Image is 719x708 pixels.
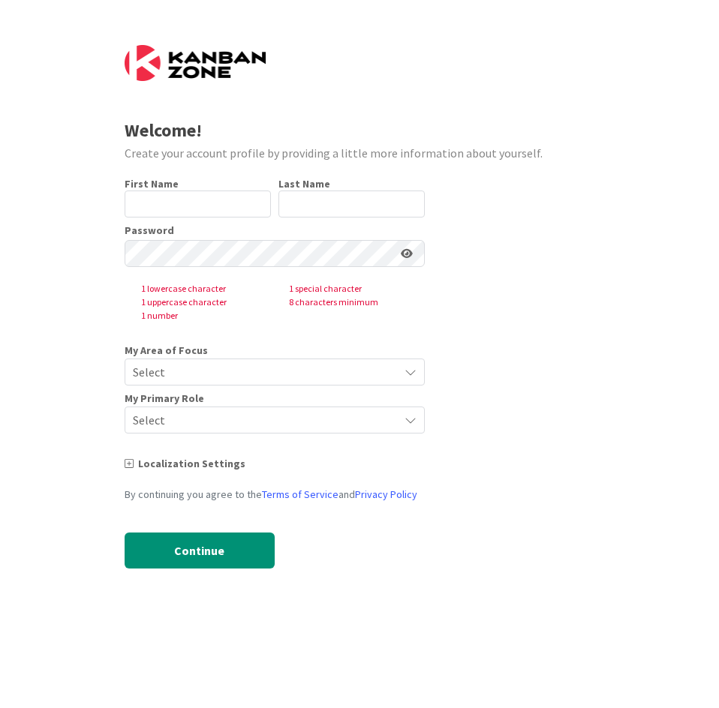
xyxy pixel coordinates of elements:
[262,487,338,501] a: Terms of Service
[278,177,330,190] label: Last Name
[125,117,595,144] div: Welcome!
[355,487,417,501] a: Privacy Policy
[125,393,204,403] span: My Primary Role
[125,456,425,472] div: Localization Settings
[125,532,275,568] button: Continue
[125,487,425,502] div: By continuing you agree to the and
[125,144,595,162] div: Create your account profile by providing a little more information about yourself.
[125,345,208,355] span: My Area of Focus
[129,309,277,322] span: 1 number
[129,282,277,295] span: 1 lowercase character
[277,295,425,309] span: 8 characters minimum
[277,282,425,295] span: 1 special character
[133,361,391,382] span: Select
[125,45,266,81] img: Kanban Zone
[125,177,179,190] label: First Name
[129,295,277,309] span: 1 uppercase character
[125,225,174,235] label: Password
[133,409,391,430] span: Select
